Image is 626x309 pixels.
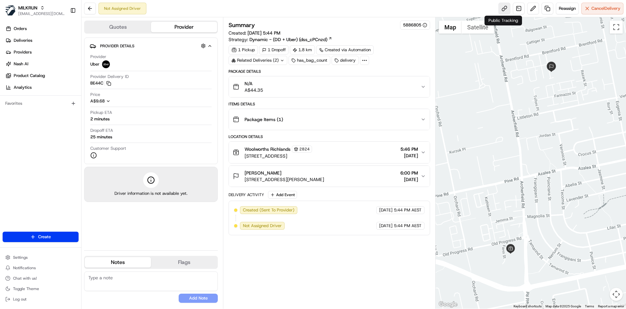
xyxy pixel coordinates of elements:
span: 2824 [299,147,310,152]
button: Quotes [85,22,151,32]
span: 5:44 PM AEST [394,223,422,229]
img: Google [437,300,459,309]
span: Deliveries [14,38,32,43]
button: Provider [151,22,217,32]
a: Terms (opens in new tab) [585,304,594,308]
span: Settings [13,255,28,260]
div: Items Details [229,101,430,107]
span: Created: [229,30,280,36]
button: Reassign [556,3,579,14]
img: MILKRUN [5,5,16,16]
button: MILKRUNMILKRUN[EMAIL_ADDRESS][DOMAIN_NAME] [3,3,67,18]
button: Create [3,232,79,242]
div: delivery [332,56,359,65]
span: Notifications [13,265,36,270]
button: Provider Details [90,40,212,51]
button: BE44C [90,80,111,86]
button: CancelDelivery [581,3,623,14]
button: MILKRUN [18,5,37,11]
span: [DATE] 5:44 PM [247,30,280,36]
a: Open this area in Google Maps (opens a new window) [437,300,459,309]
a: Providers [3,47,81,57]
div: Strategy: [229,36,332,43]
div: Favorites [3,98,79,109]
a: Deliveries [3,35,81,46]
span: Reassign [559,6,576,11]
button: [PERSON_NAME][STREET_ADDRESS][PERSON_NAME]6:00 PM[DATE] [229,166,429,187]
div: 1.8 km [290,45,315,54]
span: Provider [90,54,106,60]
button: [EMAIL_ADDRESS][DOMAIN_NAME] [18,11,65,16]
span: [PERSON_NAME] [245,170,281,176]
button: Show street map [439,21,462,34]
div: has_bag_count [289,56,330,65]
span: [STREET_ADDRESS] [245,153,312,159]
button: A$9.68 [90,98,148,104]
span: Log out [13,297,26,302]
div: 2 minutes [90,116,110,122]
span: A$9.68 [90,98,105,104]
a: Orders [3,23,81,34]
button: Show satellite imagery [462,21,494,34]
a: Created via Automation [316,45,374,54]
button: Add Event [268,191,297,199]
button: Map camera controls [610,288,623,301]
span: 6:00 PM [400,170,418,176]
span: Package Items ( 1 ) [245,116,283,123]
span: Toggle Theme [13,286,39,291]
img: uber-new-logo.jpeg [102,60,110,68]
div: 1 Dropoff [259,45,289,54]
span: 5:44 PM AEST [394,207,422,213]
button: Toggle Theme [3,284,79,293]
button: Notifications [3,263,79,272]
div: Location Details [229,134,430,139]
span: Dynamic - (DD + Uber) (dss_cPCnzd) [249,36,327,43]
span: A$44.35 [245,87,263,93]
span: Not Assigned Driver [243,223,282,229]
span: Create [38,234,51,240]
span: Provider Delivery ID [90,74,129,80]
span: N/A [245,80,263,87]
button: Chat with us! [3,274,79,283]
div: 1 Pickup [229,45,258,54]
span: Map data ©2025 Google [545,304,581,308]
span: [STREET_ADDRESS][PERSON_NAME] [245,176,324,183]
span: Provider Details [100,43,134,49]
span: Pickup ETA [90,110,112,116]
span: [DATE] [379,207,393,213]
span: 5:46 PM [400,146,418,152]
span: Nash AI [14,61,28,67]
h3: Summary [229,22,255,28]
span: [DATE] [400,152,418,159]
a: Product Catalog [3,70,81,81]
span: Cancel Delivery [591,6,620,11]
div: Delivery Activity [229,192,264,197]
span: [DATE] [379,223,393,229]
span: Woolworths Richlands [245,146,291,152]
span: Analytics [14,85,32,90]
span: Created (Sent To Provider) [243,207,294,213]
span: Customer Support [90,146,126,151]
span: Chat with us! [13,276,37,281]
button: Settings [3,253,79,262]
a: Report a map error [598,304,624,308]
button: Package Items (1) [229,109,429,130]
button: Log out [3,295,79,304]
button: Notes [85,257,151,268]
button: Woolworths Richlands2824[STREET_ADDRESS]5:46 PM[DATE] [229,142,429,163]
a: Nash AI [3,59,81,69]
div: 25 minutes [90,134,112,140]
button: 5886805 [403,22,427,28]
span: Orders [14,26,27,32]
span: Providers [14,49,32,55]
div: Package Details [229,69,430,74]
span: [DATE] [400,176,418,183]
button: Flags [151,257,217,268]
span: Product Catalog [14,73,45,79]
span: Price [90,92,100,98]
button: N/AA$44.35 [229,76,429,97]
a: Dynamic - (DD + Uber) (dss_cPCnzd) [249,36,332,43]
